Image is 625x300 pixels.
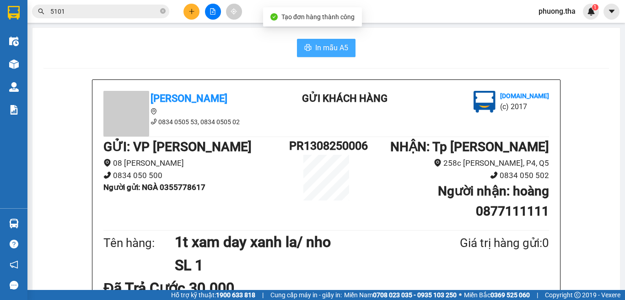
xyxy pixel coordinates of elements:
span: close-circle [160,8,166,14]
b: Người gửi : NGÀ 0355778617 [103,183,205,192]
span: 1 [593,4,597,11]
img: icon-new-feature [587,7,595,16]
span: phone [151,118,157,125]
span: file-add [210,8,216,15]
span: notification [10,260,18,269]
span: search [38,8,44,15]
div: Tên hàng: [103,234,175,253]
li: 08 [PERSON_NAME] [103,157,289,169]
button: file-add [205,4,221,20]
span: environment [103,159,111,167]
span: Tạo đơn hàng thành công [281,13,355,21]
span: ⚪️ [459,293,462,297]
button: caret-down [603,4,620,20]
div: Đã Trả Cước 30.000 [103,277,250,300]
button: aim [226,4,242,20]
sup: 1 [592,4,598,11]
span: Hỗ trợ kỹ thuật: [171,290,255,300]
strong: 1900 633 818 [216,291,255,299]
li: 258c [PERSON_NAME], P4, Q5 [363,157,549,169]
span: environment [151,108,157,115]
img: warehouse-icon [9,82,19,92]
span: Cung cấp máy in - giấy in: [270,290,342,300]
img: solution-icon [9,105,19,115]
span: copyright [574,292,581,298]
h1: 1t xam day xanh la/ nho [175,231,415,253]
strong: 0708 023 035 - 0935 103 250 [373,291,457,299]
b: [DOMAIN_NAME] [500,92,549,100]
span: message [10,281,18,289]
span: In mẫu A5 [315,42,348,53]
b: NHẬN : Tp [PERSON_NAME] [390,139,549,154]
span: question-circle [10,240,18,248]
span: phuong.tha [531,5,583,17]
li: 0834 0505 53, 0834 0505 02 [103,117,268,127]
b: [PERSON_NAME] [151,93,227,104]
b: GỬI : VP [PERSON_NAME] [103,139,252,154]
img: logo.jpg [474,91,496,113]
span: check-circle [270,13,278,21]
span: Miền Nam [344,290,457,300]
h1: PR1308250006 [289,137,363,155]
span: Miền Bắc [464,290,530,300]
img: warehouse-icon [9,59,19,69]
span: | [537,290,538,300]
span: plus [189,8,195,15]
li: (c) 2017 [500,101,549,112]
li: 0834 050 500 [103,169,289,182]
h1: SL 1 [175,254,415,277]
div: Giá trị hàng gửi: 0 [415,234,549,253]
span: phone [490,171,498,179]
b: Gửi khách hàng [302,93,388,104]
img: logo-vxr [8,6,20,20]
span: close-circle [160,7,166,16]
strong: 0369 525 060 [490,291,530,299]
span: | [262,290,264,300]
span: environment [434,159,442,167]
button: plus [183,4,199,20]
img: warehouse-icon [9,37,19,46]
li: 0834 050 502 [363,169,549,182]
img: warehouse-icon [9,219,19,228]
b: Người nhận : hoàng 0877111111 [438,184,549,219]
span: aim [231,8,237,15]
input: Tìm tên, số ĐT hoặc mã đơn [50,6,158,16]
span: caret-down [608,7,616,16]
button: printerIn mẫu A5 [297,39,356,57]
span: printer [304,44,312,53]
span: phone [103,171,111,179]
